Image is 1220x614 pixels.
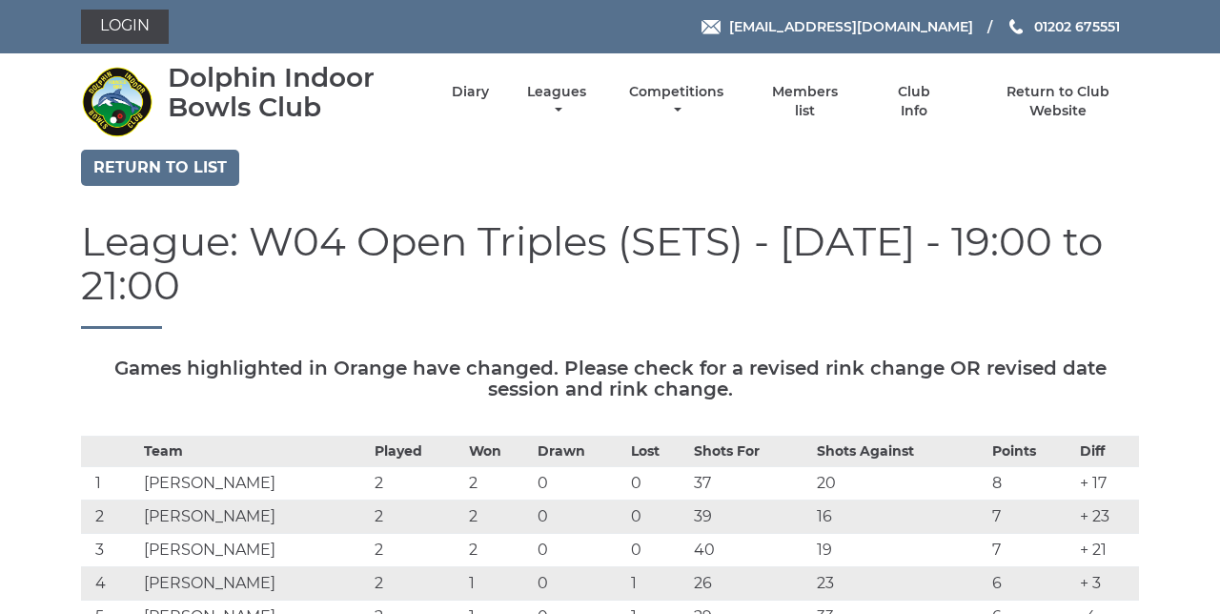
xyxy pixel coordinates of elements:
td: 2 [464,467,533,501]
td: 2 [464,501,533,534]
td: 1 [464,567,533,601]
div: Dolphin Indoor Bowls Club [168,63,418,122]
td: [PERSON_NAME] [139,467,371,501]
td: 1 [626,567,689,601]
h1: League: W04 Open Triples (SETS) - [DATE] - 19:00 to 21:00 [81,219,1139,329]
td: 40 [689,534,813,567]
a: Login [81,10,169,44]
td: 2 [81,501,139,534]
th: Won [464,437,533,467]
td: 23 [812,567,987,601]
td: 4 [81,567,139,601]
td: 2 [370,534,463,567]
img: Email [701,20,721,34]
a: Members list [762,83,849,120]
td: 26 [689,567,813,601]
td: 19 [812,534,987,567]
td: 37 [689,467,813,501]
a: Competitions [624,83,728,120]
a: Diary [452,83,489,101]
img: Phone us [1009,19,1023,34]
td: [PERSON_NAME] [139,534,371,567]
td: 0 [626,501,689,534]
td: 0 [533,567,626,601]
td: 7 [987,534,1075,567]
td: 7 [987,501,1075,534]
a: Email [EMAIL_ADDRESS][DOMAIN_NAME] [701,16,973,37]
td: 1 [81,467,139,501]
span: 01202 675551 [1034,18,1120,35]
td: 0 [626,534,689,567]
td: 0 [533,467,626,501]
th: Shots Against [812,437,987,467]
td: + 21 [1075,534,1139,567]
td: + 17 [1075,467,1139,501]
td: + 23 [1075,501,1139,534]
a: Club Info [883,83,945,120]
th: Drawn [533,437,626,467]
a: Return to list [81,150,239,186]
th: Played [370,437,463,467]
td: 8 [987,467,1075,501]
td: 16 [812,501,987,534]
td: [PERSON_NAME] [139,501,371,534]
th: Points [987,437,1075,467]
td: 2 [370,501,463,534]
td: 20 [812,467,987,501]
span: [EMAIL_ADDRESS][DOMAIN_NAME] [729,18,973,35]
td: [PERSON_NAME] [139,567,371,601]
td: 0 [626,467,689,501]
h5: Games highlighted in Orange have changed. Please check for a revised rink change OR revised date ... [81,358,1139,399]
td: + 3 [1075,567,1139,601]
td: 2 [464,534,533,567]
th: Lost [626,437,689,467]
img: Dolphin Indoor Bowls Club [81,66,152,137]
td: 3 [81,534,139,567]
td: 2 [370,567,463,601]
td: 0 [533,534,626,567]
a: Return to Club Website [978,83,1139,120]
td: 2 [370,467,463,501]
td: 39 [689,501,813,534]
th: Shots For [689,437,813,467]
td: 6 [987,567,1075,601]
a: Leagues [522,83,591,120]
th: Diff [1075,437,1139,467]
th: Team [139,437,371,467]
td: 0 [533,501,626,534]
a: Phone us 01202 675551 [1006,16,1120,37]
